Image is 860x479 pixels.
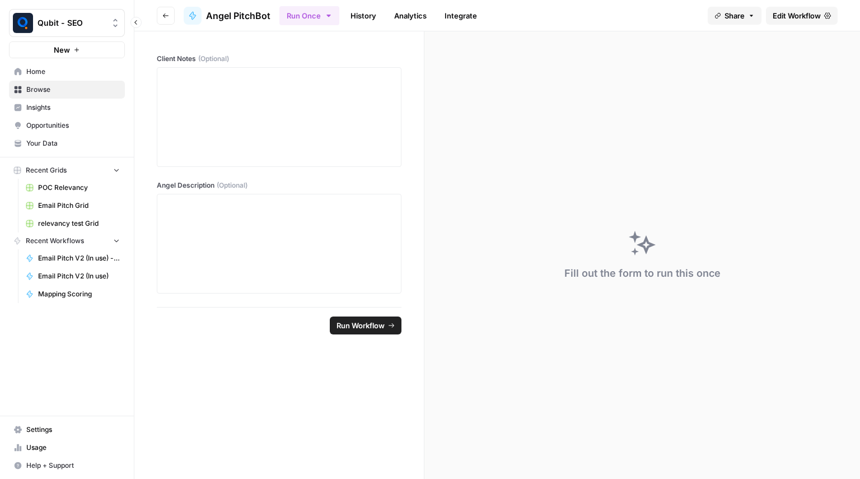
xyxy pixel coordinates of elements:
a: Mapping Scoring [21,285,125,303]
span: Your Data [26,138,120,148]
a: Your Data [9,134,125,152]
span: relevancy test Grid [38,218,120,229]
a: Analytics [387,7,433,25]
button: Run Workflow [330,317,401,334]
button: Workspace: Qubit - SEO [9,9,125,37]
span: Insights [26,103,120,113]
a: Email Pitch Grid [21,197,125,215]
span: Email Pitch V2 (In use) - Personalisation 1st [38,253,120,263]
span: Qubit - SEO [38,17,105,29]
span: Share [725,10,745,21]
div: Fill out the form to run this once [564,266,721,281]
button: Run Once [279,6,339,25]
a: Email Pitch V2 (In use) [21,267,125,285]
button: Share [708,7,761,25]
button: Recent Grids [9,162,125,179]
button: Help + Support [9,457,125,475]
span: (Optional) [198,54,229,64]
span: Home [26,67,120,77]
label: Angel Description [157,180,401,190]
label: Client Notes [157,54,401,64]
span: Edit Workflow [773,10,821,21]
span: Recent Grids [26,165,67,175]
span: Opportunities [26,120,120,131]
a: Angel PitchBot [184,7,270,25]
a: POC Relevancy [21,179,125,197]
button: Recent Workflows [9,232,125,249]
span: Email Pitch V2 (In use) [38,271,120,281]
a: History [344,7,383,25]
span: Run Workflow [336,320,385,331]
a: Usage [9,439,125,457]
span: Angel PitchBot [206,9,270,22]
a: Edit Workflow [766,7,838,25]
img: Qubit - SEO Logo [13,13,33,33]
a: Settings [9,421,125,439]
a: relevancy test Grid [21,215,125,232]
a: Insights [9,99,125,117]
span: POC Relevancy [38,183,120,193]
span: Help + Support [26,461,120,471]
span: New [54,44,70,55]
span: Mapping Scoring [38,289,120,299]
a: Integrate [438,7,484,25]
span: Usage [26,443,120,453]
button: New [9,41,125,58]
span: Email Pitch Grid [38,201,120,211]
a: Opportunities [9,117,125,134]
a: Home [9,63,125,81]
a: Email Pitch V2 (In use) - Personalisation 1st [21,249,125,267]
span: (Optional) [217,180,247,190]
a: Browse [9,81,125,99]
span: Settings [26,425,120,435]
span: Browse [26,85,120,95]
span: Recent Workflows [26,236,84,246]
